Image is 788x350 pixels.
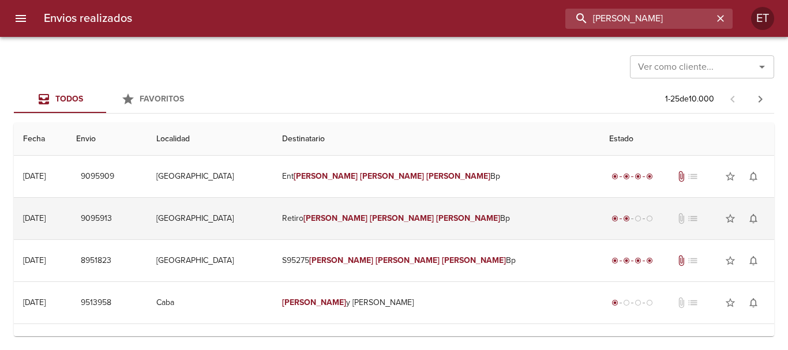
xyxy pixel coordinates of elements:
span: Tiene documentos adjuntos [676,255,687,266]
span: radio_button_checked [635,173,641,180]
h6: Envios realizados [44,9,132,28]
th: Destinatario [273,123,600,156]
td: Caba [147,282,273,323]
button: 9513958 [76,292,116,314]
span: No tiene pedido asociado [687,171,699,182]
td: Ent Bp [273,156,600,197]
span: radio_button_checked [646,173,653,180]
span: notifications_none [748,297,759,308]
em: [PERSON_NAME] [442,255,506,265]
td: y [PERSON_NAME] [273,282,600,323]
span: 8951823 [81,254,111,268]
button: Activar notificaciones [742,249,765,272]
button: Activar notificaciones [742,165,765,188]
div: [DATE] [23,255,46,265]
span: No tiene documentos adjuntos [676,213,687,224]
span: radio_button_unchecked [646,215,653,222]
span: 9095913 [81,212,112,226]
span: radio_button_unchecked [635,299,641,306]
td: [GEOGRAPHIC_DATA] [147,156,273,197]
span: radio_button_checked [611,257,618,264]
button: 9095913 [76,208,117,229]
span: 9095909 [81,170,114,184]
div: [DATE] [23,213,46,223]
button: Activar notificaciones [742,291,765,314]
div: Tabs Envios [14,85,198,113]
span: radio_button_checked [611,173,618,180]
em: [PERSON_NAME] [360,171,424,181]
span: star_border [725,171,736,182]
em: [PERSON_NAME] [294,171,358,181]
th: Fecha [14,123,67,156]
span: radio_button_checked [623,173,630,180]
span: star_border [725,297,736,308]
div: Abrir información de usuario [751,7,774,30]
em: [PERSON_NAME] [309,255,373,265]
em: [PERSON_NAME] [303,213,367,223]
span: No tiene pedido asociado [687,297,699,308]
em: [PERSON_NAME] [370,213,434,223]
span: radio_button_unchecked [646,299,653,306]
em: [PERSON_NAME] [426,171,490,181]
div: [DATE] [23,298,46,307]
td: Retiro Bp [273,198,600,239]
td: [GEOGRAPHIC_DATA] [147,198,273,239]
span: radio_button_checked [623,215,630,222]
span: No tiene pedido asociado [687,213,699,224]
button: menu [7,5,35,32]
em: [PERSON_NAME] [436,213,500,223]
button: 9095909 [76,166,119,187]
th: Localidad [147,123,273,156]
div: [DATE] [23,171,46,181]
span: Tiene documentos adjuntos [676,171,687,182]
span: No tiene documentos adjuntos [676,297,687,308]
button: Activar notificaciones [742,207,765,230]
span: 9513958 [81,296,111,310]
span: star_border [725,255,736,266]
em: [PERSON_NAME] [282,298,346,307]
span: notifications_none [748,213,759,224]
td: [GEOGRAPHIC_DATA] [147,240,273,281]
span: radio_button_unchecked [635,215,641,222]
span: star_border [725,213,736,224]
button: Agregar a favoritos [719,249,742,272]
p: 1 - 25 de 10.000 [665,93,714,105]
em: [PERSON_NAME] [376,255,440,265]
span: Pagina anterior [719,93,746,104]
span: Todos [55,94,83,104]
span: notifications_none [748,171,759,182]
td: S95275 Bp [273,240,600,281]
span: radio_button_checked [611,215,618,222]
button: 8951823 [76,250,116,272]
span: Favoritos [140,94,184,104]
span: notifications_none [748,255,759,266]
button: Abrir [754,59,770,75]
button: Agregar a favoritos [719,165,742,188]
span: radio_button_checked [623,257,630,264]
input: buscar [565,9,713,29]
th: Estado [600,123,774,156]
div: Generado [609,297,655,308]
span: radio_button_checked [611,299,618,306]
div: ET [751,7,774,30]
button: Agregar a favoritos [719,207,742,230]
span: radio_button_checked [635,257,641,264]
th: Envio [67,123,147,156]
span: radio_button_unchecked [623,299,630,306]
button: Agregar a favoritos [719,291,742,314]
div: Entregado [609,171,655,182]
span: radio_button_checked [646,257,653,264]
span: No tiene pedido asociado [687,255,699,266]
